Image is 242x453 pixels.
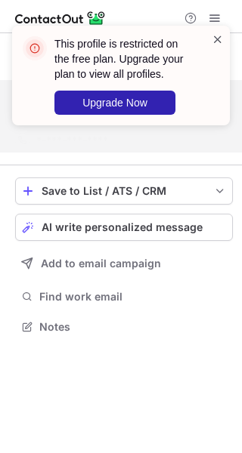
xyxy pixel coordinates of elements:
button: save-profile-one-click [15,177,233,205]
img: ContactOut v5.3.10 [15,9,106,27]
button: Find work email [15,286,233,307]
span: Add to email campaign [41,257,161,270]
header: This profile is restricted on the free plan. Upgrade your plan to view all profiles. [54,36,194,82]
button: AI write personalized message [15,214,233,241]
span: Notes [39,320,227,334]
span: AI write personalized message [42,221,203,233]
div: Save to List / ATS / CRM [42,185,206,197]
button: Add to email campaign [15,250,233,277]
button: Notes [15,316,233,337]
button: Upgrade Now [54,91,175,115]
span: Upgrade Now [82,97,147,109]
span: Find work email [39,290,227,304]
img: error [23,36,47,60]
